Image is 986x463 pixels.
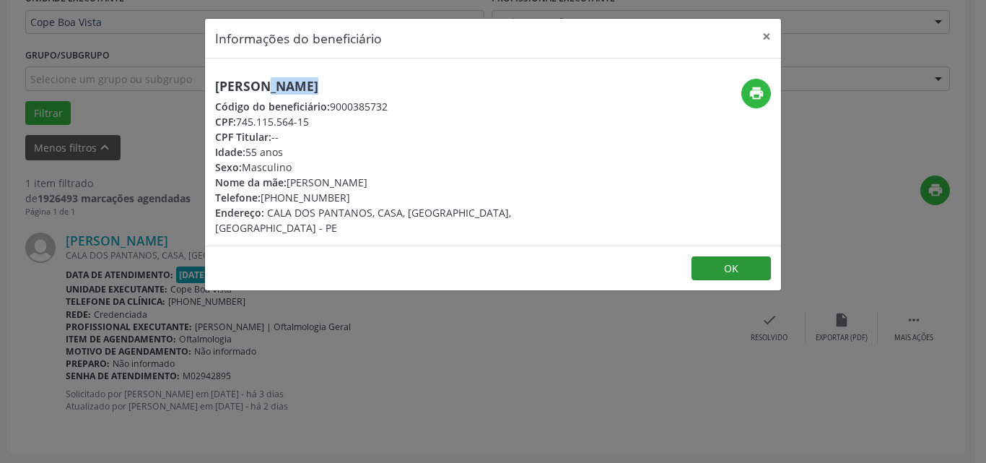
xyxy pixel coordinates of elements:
[215,191,261,204] span: Telefone:
[215,114,579,129] div: 745.115.564-15
[215,206,264,220] span: Endereço:
[215,129,579,144] div: --
[215,144,579,160] div: 55 anos
[215,145,245,159] span: Idade:
[749,85,764,101] i: print
[215,160,242,174] span: Sexo:
[215,29,382,48] h5: Informações do beneficiário
[215,79,579,94] h5: [PERSON_NAME]
[215,206,511,235] span: CALA DOS PANTANOS, CASA, [GEOGRAPHIC_DATA], [GEOGRAPHIC_DATA] - PE
[215,130,271,144] span: CPF Titular:
[215,100,330,113] span: Código do beneficiário:
[215,175,579,190] div: [PERSON_NAME]
[215,115,236,129] span: CPF:
[215,160,579,175] div: Masculino
[752,19,781,54] button: Close
[215,99,579,114] div: 9000385732
[741,79,771,108] button: print
[215,176,287,189] span: Nome da mãe:
[691,256,771,281] button: OK
[215,190,579,205] div: [PHONE_NUMBER]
